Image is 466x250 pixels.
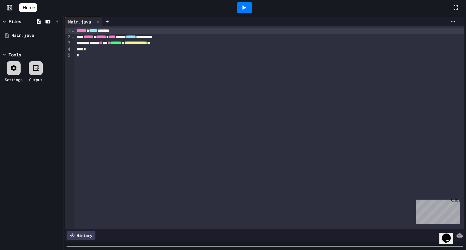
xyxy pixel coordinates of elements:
iframe: chat widget [439,225,460,244]
span: Home [23,4,35,11]
div: Tools [9,51,21,58]
div: Settings [5,77,23,82]
div: Files [9,18,21,25]
iframe: chat widget [413,197,460,224]
a: Home [19,3,37,12]
div: Main.java [11,32,61,39]
div: Chat with us now!Close [3,3,44,40]
div: Output [29,77,42,82]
